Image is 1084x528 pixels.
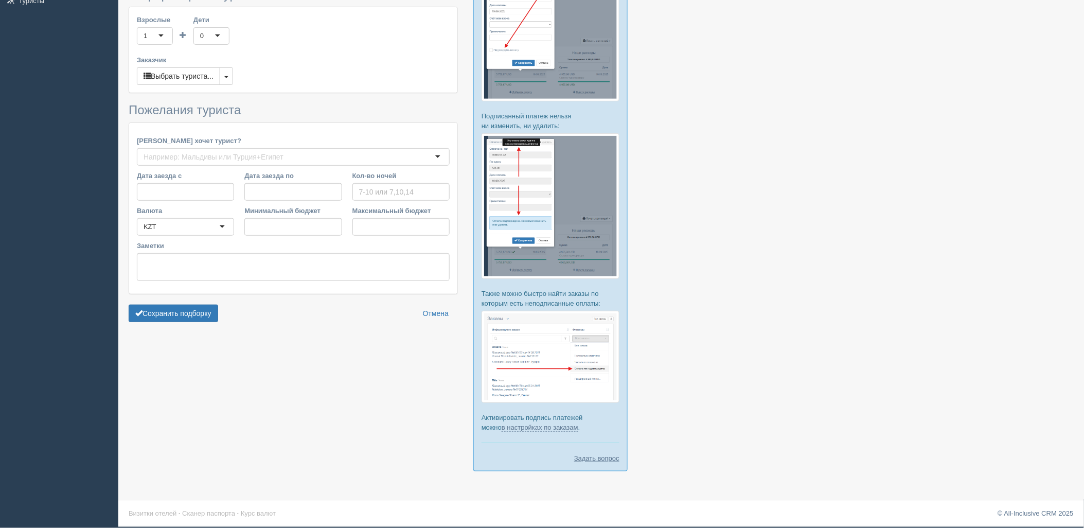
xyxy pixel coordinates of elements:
label: Дети [193,15,229,25]
a: © All-Inclusive CRM 2025 [998,509,1074,517]
span: · [237,509,239,517]
span: · [179,509,181,517]
a: Сканер паспорта [182,509,235,517]
a: в настройках по заказам [502,424,578,432]
label: Валюта [137,206,234,216]
label: Дата заезда по [244,171,342,181]
p: Также можно быстро найти заказы по которым есть неподписанные оплаты: [482,289,619,308]
label: Взрослые [137,15,173,25]
a: Отмена [416,305,455,322]
label: Заказчик [137,55,450,65]
label: Дата заезда с [137,171,234,181]
a: Задать вопрос [574,453,619,463]
a: Визитки отелей [129,509,176,517]
input: Например: Мальдивы или Турция+Египет [144,152,287,162]
div: 1 [144,31,147,41]
a: Курс валют [241,509,276,517]
label: Заметки [137,241,450,251]
img: %D0%BF%D0%BE%D0%B4%D1%82%D0%B2%D0%B5%D1%80%D0%B6%D0%B4%D0%B5%D0%BD%D0%B8%D0%B5-%D0%BE%D0%BF%D0%BB... [482,311,619,402]
button: Сохранить подборку [129,305,218,322]
label: Максимальный бюджет [352,206,450,216]
label: Минимальный бюджет [244,206,342,216]
p: Подписанный платеж нельзя ни изменить, ни удалить: [482,111,619,131]
input: 7-10 или 7,10,14 [352,183,450,201]
label: Кол-во ночей [352,171,450,181]
div: KZT [144,222,156,232]
p: Активировать подпись платежей можно . [482,413,619,432]
div: 0 [200,31,204,41]
span: Пожелания туриста [129,103,241,117]
button: Выбрать туриста... [137,67,220,85]
label: [PERSON_NAME] хочет турист? [137,136,450,146]
img: %D0%BF%D0%BE%D0%B4%D1%82%D0%B2%D0%B5%D1%80%D0%B6%D0%B4%D0%B5%D0%BD%D0%B8%D0%B5-%D0%BE%D0%BF%D0%BB... [482,133,619,278]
